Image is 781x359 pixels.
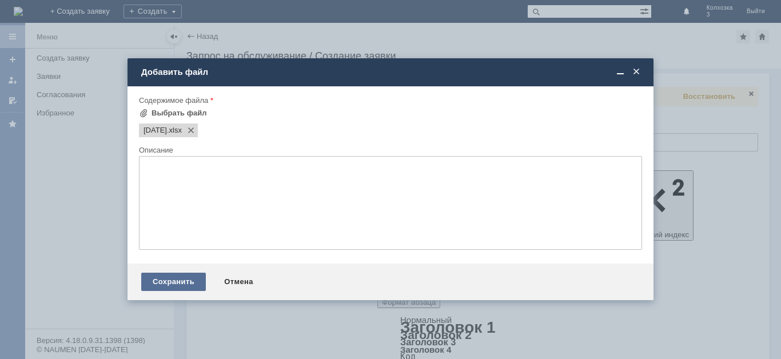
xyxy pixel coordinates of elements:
[139,97,640,104] div: Содержимое файла
[152,109,207,118] div: Выбрать файл
[631,67,642,77] span: Закрыть
[139,146,640,154] div: Описание
[144,126,167,135] span: 02.09.25.xlsx
[167,126,182,135] span: 02.09.25.xlsx
[615,67,626,77] span: Свернуть (Ctrl + M)
[141,67,642,77] div: Добавить файл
